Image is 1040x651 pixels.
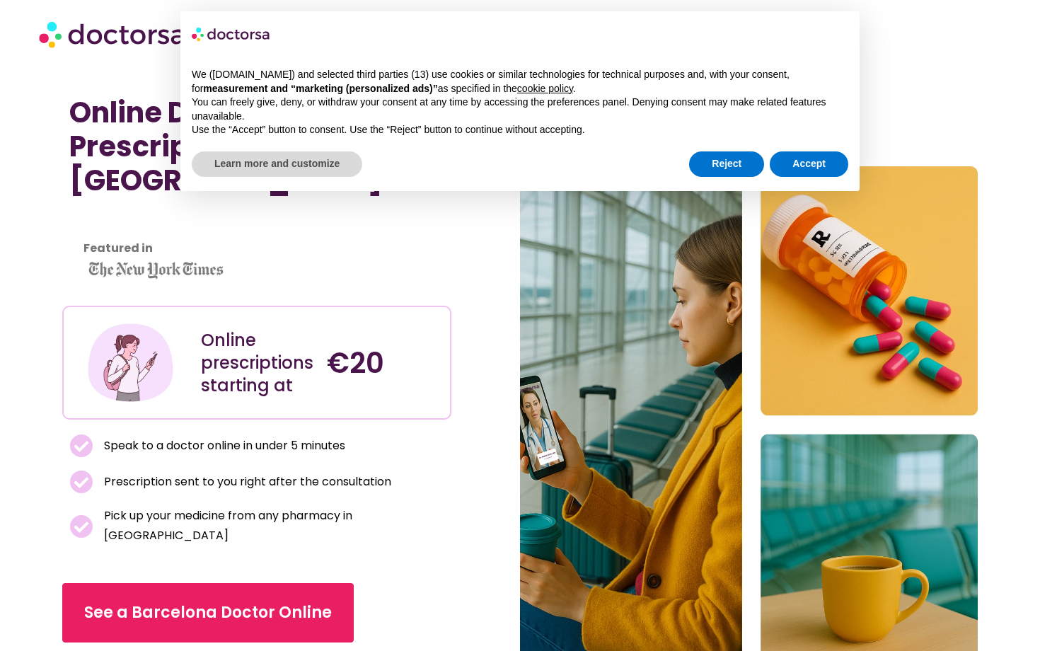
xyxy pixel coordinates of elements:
[192,23,271,45] img: logo
[83,240,153,256] strong: Featured in
[100,472,391,492] span: Prescription sent to you right after the consultation
[100,506,444,546] span: Pick up your medicine from any pharmacy in [GEOGRAPHIC_DATA]
[69,212,282,229] iframe: Customer reviews powered by Trustpilot
[203,83,437,94] strong: measurement and “marketing (personalized ads)”
[770,151,848,177] button: Accept
[69,229,444,246] iframe: Customer reviews powered by Trustpilot
[689,151,764,177] button: Reject
[517,83,573,94] a: cookie policy
[100,436,345,456] span: Speak to a doctor online in under 5 minutes
[192,68,848,96] p: We ([DOMAIN_NAME]) and selected third parties (13) use cookies or similar technologies for techni...
[69,96,444,197] h1: Online Doctor Prescription in [GEOGRAPHIC_DATA]
[192,96,848,123] p: You can freely give, deny, or withdraw your consent at any time by accessing the preferences pane...
[327,346,439,380] h4: €20
[62,583,354,643] a: See a Barcelona Doctor Online
[192,151,362,177] button: Learn more and customize
[84,601,332,624] span: See a Barcelona Doctor Online
[201,329,313,397] div: Online prescriptions starting at
[192,123,848,137] p: Use the “Accept” button to consent. Use the “Reject” button to continue without accepting.
[86,318,175,408] img: Illustration depicting a young woman in a casual outfit, engaged with her smartphone. She has a p...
